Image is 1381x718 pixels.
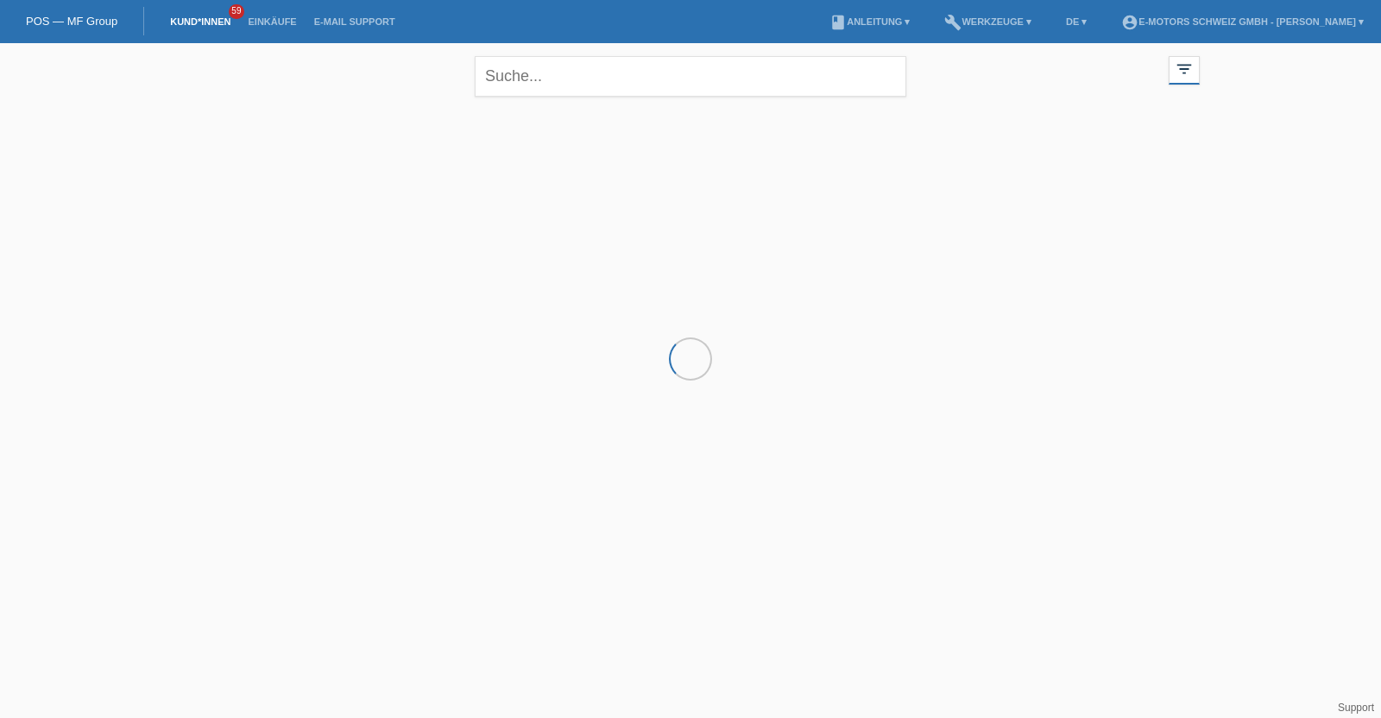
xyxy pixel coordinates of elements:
[1338,702,1374,714] a: Support
[936,16,1040,27] a: buildWerkzeuge ▾
[229,4,244,19] span: 59
[26,15,117,28] a: POS — MF Group
[821,16,918,27] a: bookAnleitung ▾
[1113,16,1372,27] a: account_circleE-Motors Schweiz GmbH - [PERSON_NAME] ▾
[944,14,962,31] i: build
[829,14,847,31] i: book
[1057,16,1095,27] a: DE ▾
[475,56,906,97] input: Suche...
[161,16,239,27] a: Kund*innen
[239,16,305,27] a: Einkäufe
[1121,14,1138,31] i: account_circle
[1175,60,1194,79] i: filter_list
[306,16,404,27] a: E-Mail Support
